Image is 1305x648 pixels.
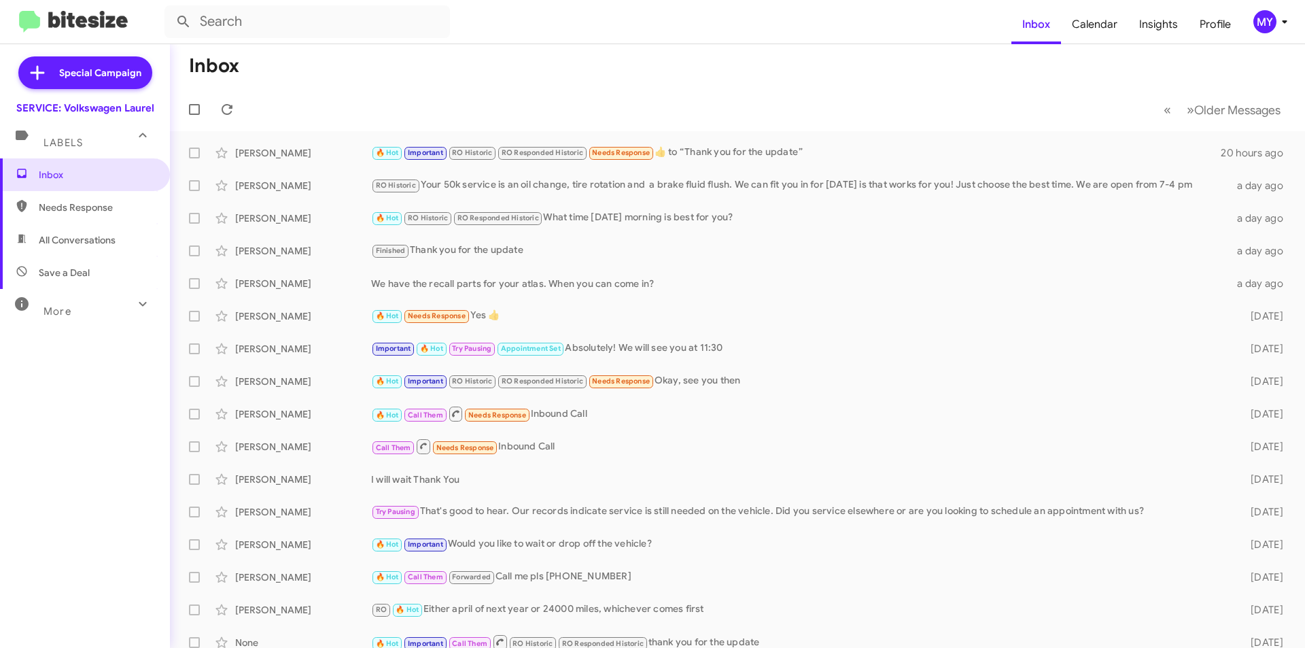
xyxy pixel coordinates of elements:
[592,148,650,157] span: Needs Response
[562,639,644,648] span: RO Responded Historic
[235,570,371,584] div: [PERSON_NAME]
[235,505,371,519] div: [PERSON_NAME]
[376,148,399,157] span: 🔥 Hot
[371,243,1229,258] div: Thank you for the update
[1229,309,1294,323] div: [DATE]
[1229,473,1294,486] div: [DATE]
[235,342,371,356] div: [PERSON_NAME]
[376,214,399,222] span: 🔥 Hot
[408,573,443,581] span: Call Them
[1229,277,1294,290] div: a day ago
[371,473,1229,486] div: I will wait Thank You
[1194,103,1281,118] span: Older Messages
[452,377,492,386] span: RO Historic
[1164,101,1171,118] span: «
[235,407,371,421] div: [PERSON_NAME]
[235,538,371,551] div: [PERSON_NAME]
[408,148,443,157] span: Important
[1156,96,1289,124] nav: Page navigation example
[1229,440,1294,454] div: [DATE]
[235,473,371,486] div: [PERSON_NAME]
[235,179,371,192] div: [PERSON_NAME]
[376,507,415,516] span: Try Pausing
[371,177,1229,193] div: Your 50k service is an oil change, tire rotation and a brake fluid flush. We can fit you in for [...
[1229,179,1294,192] div: a day ago
[1229,407,1294,421] div: [DATE]
[43,305,71,318] span: More
[1242,10,1290,33] button: MY
[371,536,1229,552] div: Would you like to wait or drop off the vehicle?
[189,55,239,77] h1: Inbox
[371,405,1229,422] div: Inbound Call
[1128,5,1189,44] a: Insights
[39,201,154,214] span: Needs Response
[235,211,371,225] div: [PERSON_NAME]
[1011,5,1061,44] span: Inbox
[39,233,116,247] span: All Conversations
[1229,603,1294,617] div: [DATE]
[371,602,1229,617] div: Either april of next year or 24000 miles, whichever comes first
[501,344,561,353] span: Appointment Set
[408,311,466,320] span: Needs Response
[59,66,141,80] span: Special Campaign
[396,605,419,614] span: 🔥 Hot
[371,373,1229,389] div: Okay, see you then
[164,5,450,38] input: Search
[1229,538,1294,551] div: [DATE]
[371,341,1229,356] div: Absolutely! We will see you at 11:30
[371,438,1229,455] div: Inbound Call
[371,210,1229,226] div: What time [DATE] morning is best for you?
[39,168,154,182] span: Inbox
[18,56,152,89] a: Special Campaign
[1229,244,1294,258] div: a day ago
[371,569,1229,585] div: Call me pls [PHONE_NUMBER]
[457,214,539,222] span: RO Responded Historic
[449,571,494,584] span: Forwarded
[376,246,406,255] span: Finished
[376,311,399,320] span: 🔥 Hot
[408,639,443,648] span: Important
[376,181,416,190] span: RO Historic
[376,605,387,614] span: RO
[376,443,411,452] span: Call Them
[512,639,553,648] span: RO Historic
[1179,96,1289,124] button: Next
[235,146,371,160] div: [PERSON_NAME]
[371,145,1221,160] div: ​👍​ to “ Thank you for the update ”
[408,377,443,386] span: Important
[1229,570,1294,584] div: [DATE]
[468,411,526,420] span: Needs Response
[436,443,494,452] span: Needs Response
[1221,146,1294,160] div: 20 hours ago
[452,639,487,648] span: Call Them
[1229,375,1294,388] div: [DATE]
[43,137,83,149] span: Labels
[420,344,443,353] span: 🔥 Hot
[1253,10,1276,33] div: MY
[452,148,492,157] span: RO Historic
[376,639,399,648] span: 🔥 Hot
[1061,5,1128,44] a: Calendar
[371,504,1229,519] div: That's good to hear. Our records indicate service is still needed on the vehicle. Did you service...
[376,411,399,420] span: 🔥 Hot
[1189,5,1242,44] a: Profile
[376,377,399,386] span: 🔥 Hot
[1187,101,1194,118] span: »
[408,214,448,222] span: RO Historic
[371,308,1229,324] div: Yes 👍
[235,309,371,323] div: [PERSON_NAME]
[452,344,491,353] span: Try Pausing
[502,377,583,386] span: RO Responded Historic
[376,344,411,353] span: Important
[1229,211,1294,225] div: a day ago
[235,440,371,454] div: [PERSON_NAME]
[408,540,443,549] span: Important
[371,277,1229,290] div: We have the recall parts for your atlas. When you can come in?
[235,603,371,617] div: [PERSON_NAME]
[1229,505,1294,519] div: [DATE]
[502,148,583,157] span: RO Responded Historic
[16,101,154,115] div: SERVICE: Volkswagen Laurel
[39,266,90,279] span: Save a Deal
